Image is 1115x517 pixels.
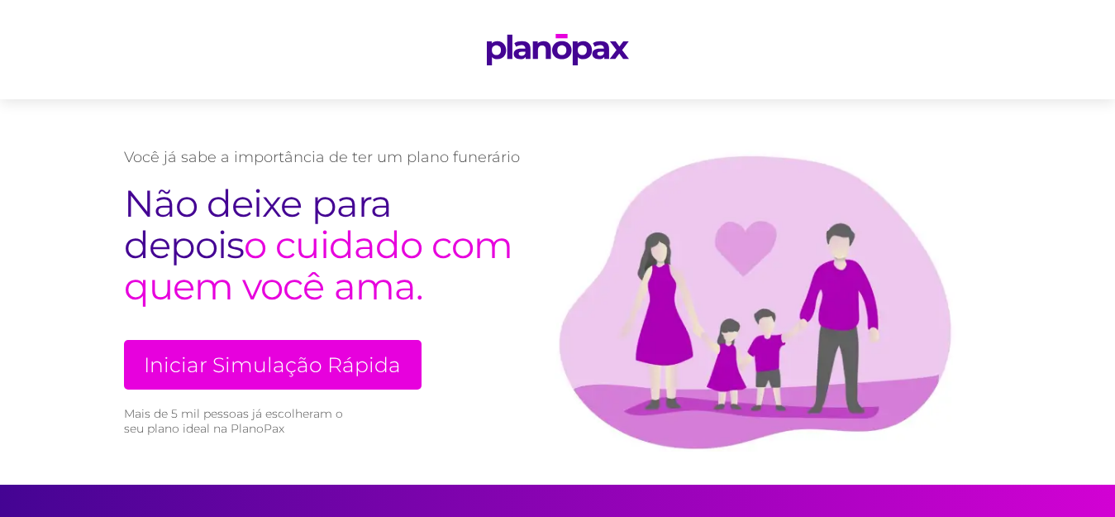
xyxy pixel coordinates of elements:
[124,183,521,307] h2: o cuidado com quem você ama.
[124,148,521,166] p: Você já sabe a importância de ter um plano funerário
[124,340,422,390] a: Iniciar Simulação Rápida
[521,132,992,452] img: family
[124,406,351,436] small: Mais de 5 mil pessoas já escolheram o seu plano ideal na PlanoPax
[124,180,392,267] span: Não deixe para depois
